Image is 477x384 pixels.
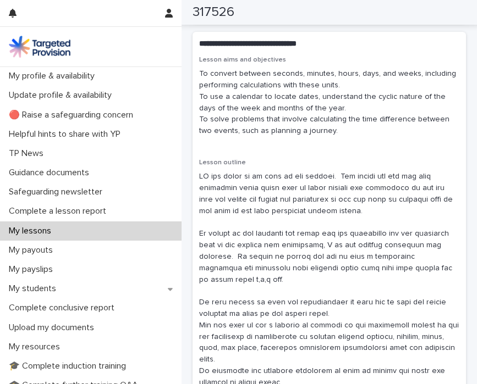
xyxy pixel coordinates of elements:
p: My payslips [4,264,62,275]
p: My resources [4,342,69,352]
p: To convert between seconds, minutes, hours, days, and weeks, including performing calculations wi... [199,68,459,137]
p: Upload my documents [4,322,103,333]
p: My payouts [4,245,62,255]
p: Complete a lesson report [4,206,115,216]
p: My lessons [4,226,60,236]
p: Guidance documents [4,168,98,178]
p: My profile & availability [4,71,103,81]
h2: 317526 [193,4,234,20]
p: TP News [4,148,52,159]
p: Complete conclusive report [4,303,123,313]
span: Lesson aims and objectives [199,57,286,63]
p: 🎓 Complete induction training [4,361,135,371]
img: M5nRWzHhSzIhMunXDL62 [9,36,70,58]
p: Safeguarding newsletter [4,187,111,197]
p: Update profile & availability [4,90,120,101]
span: Lesson outline [199,159,246,166]
p: My students [4,283,65,294]
p: 🔴 Raise a safeguarding concern [4,110,142,120]
p: Helpful hints to share with YP [4,129,129,140]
